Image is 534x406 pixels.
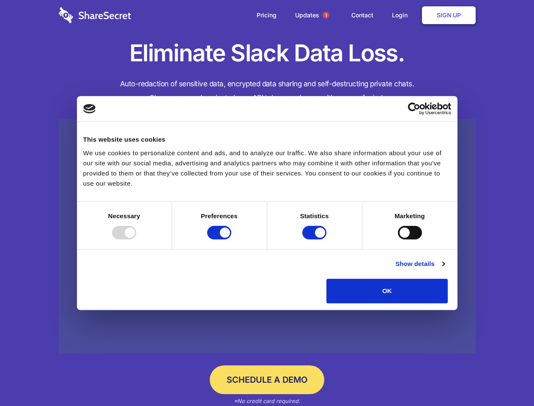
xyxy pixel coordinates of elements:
strong: Marketing [394,212,425,219]
div: This website uses cookies [83,134,451,145]
img: logo [83,104,96,113]
a: Pricing [248,2,285,28]
a: Wistia video thumbnail [59,119,476,354]
a: Usercentrics Cookiebot - opens in a new window [377,102,451,115]
a: Contact [343,2,382,28]
a: Login [383,2,420,28]
h1: Eliminate Slack Data Loss. [59,38,476,69]
div: We use cookies to personalize content and ads, and to analyze our traffic. We also share informat... [83,148,451,189]
a: Sign Up [422,6,476,24]
em: *No credit card required. [234,398,300,404]
strong: Preferences [201,212,238,219]
strong: Statistics [300,212,329,219]
img: logo-wordmark-white-trans-d4663122ce5f474addd5e946df7df03e33cb6a1c49d2221995e7729f52c070b2.svg [59,7,131,23]
button: OK [326,279,448,303]
span: 1 [323,12,329,19]
strong: Necessary [108,212,140,219]
a: Show details [395,259,444,269]
a: Schedule a Demo [210,365,324,394]
h4: Auto-redaction of sensitive data, encrypted data sharing and self-destructing private chats. Shar... [59,77,476,105]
